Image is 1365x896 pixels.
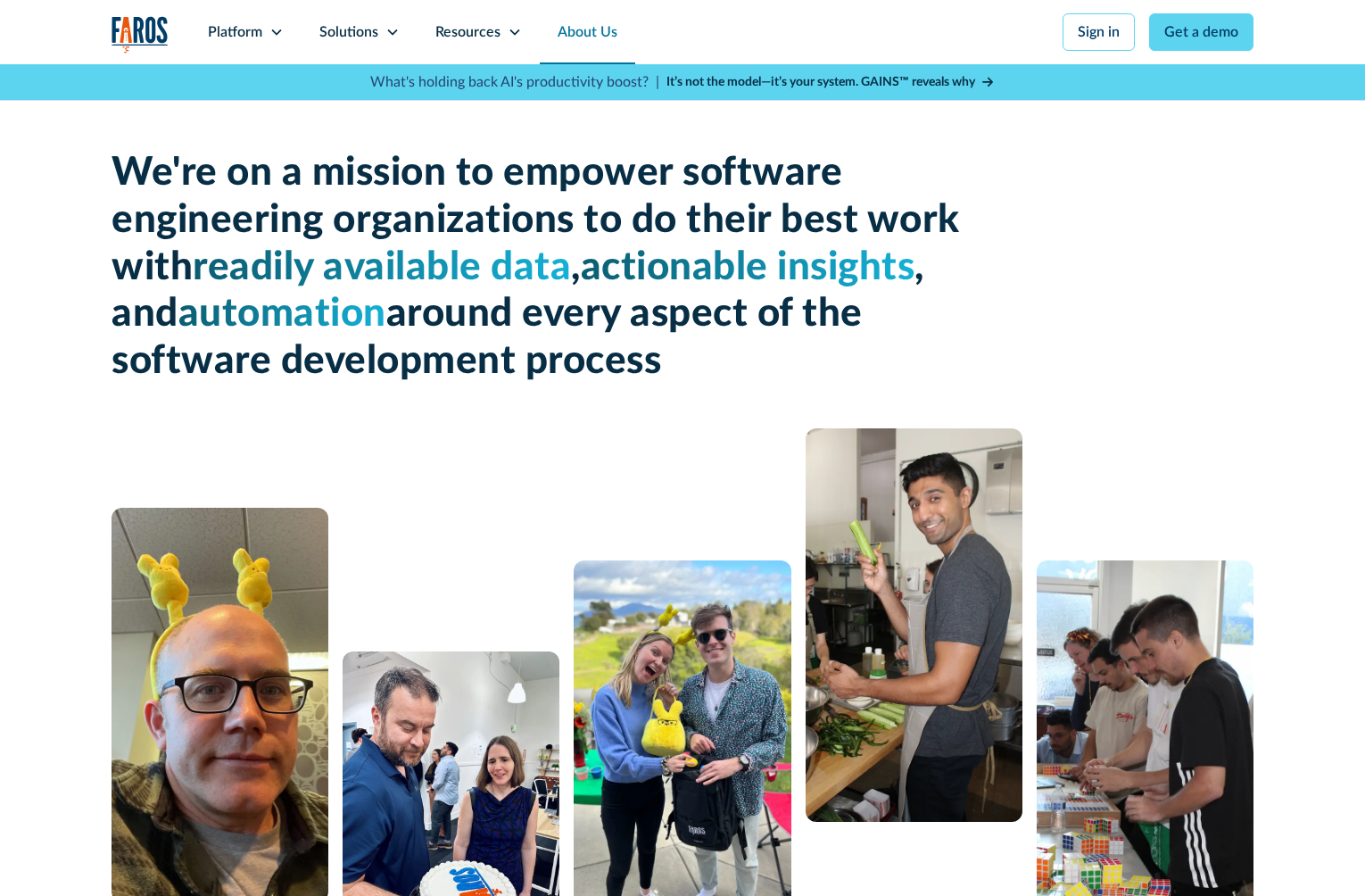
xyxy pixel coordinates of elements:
[193,248,571,287] span: readily available data
[319,21,378,43] div: Solutions
[208,21,262,43] div: Platform
[112,16,169,53] img: Logo of the analytics and reporting company Faros.
[435,21,500,43] div: Resources
[1149,13,1253,51] a: Get a demo
[581,248,915,287] span: actionable insights
[666,76,975,88] strong: It’s not the model—it’s your system. GAINS™ reveals why
[112,150,968,386] h1: We're on a mission to empower software engineering organizations to do their best work with , , a...
[806,428,1022,822] img: man cooking with celery
[178,295,386,334] span: automation
[370,71,659,93] p: What's holding back AI's productivity boost? |
[1063,13,1135,51] a: Sign in
[666,73,995,92] a: It’s not the model—it’s your system. GAINS™ reveals why
[112,16,169,53] a: home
